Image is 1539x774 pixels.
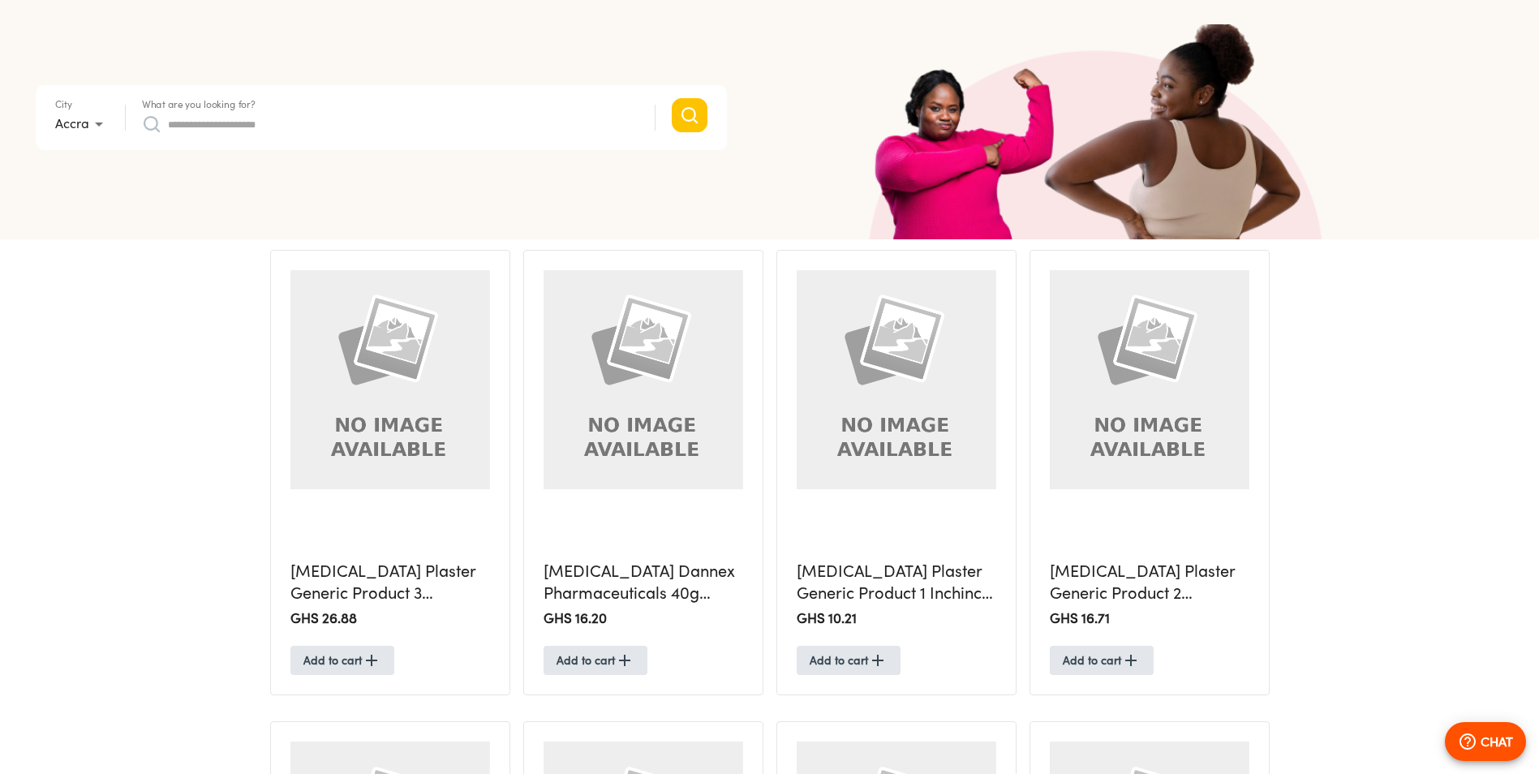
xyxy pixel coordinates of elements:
img: Zinc Oxide Dannex Pharmaceuticals 40g Ointment X1 [544,270,743,489]
a: Zinc Oxide Plaster Generic Product 3 Inchesinches Consumable X1[MEDICAL_DATA] Plaster Generic Pro... [270,250,510,696]
button: Add to cart [290,646,394,676]
p: CHAT [1481,732,1513,751]
span: Add to cart [557,651,634,671]
h5: [MEDICAL_DATA] Plaster Generic Product 1 Inchinch Consumable X1 [797,561,996,604]
h2: GHS 16.20 [544,609,743,628]
span: Add to cart [810,651,888,671]
img: Zinc Oxide Plaster Generic Product 1 Inchinch Consumable X1 [797,270,996,489]
h2: GHS 10.21 [797,609,996,628]
a: Zinc Oxide Plaster Generic Product 2 Inchesinches Consumable X1[MEDICAL_DATA] Plaster Generic Pro... [1030,250,1270,696]
img: Zinc Oxide Plaster Generic Product 2 Inchesinches Consumable X1 [1050,270,1249,489]
h2: GHS 26.88 [290,609,490,628]
img: Zinc Oxide Plaster Generic Product 3 Inchesinches Consumable X1 [290,270,490,489]
h5: [MEDICAL_DATA] Dannex Pharmaceuticals 40g Ointment X1 [544,561,743,604]
div: Accra [55,111,109,137]
label: What are you looking for? [142,100,256,110]
a: Zinc Oxide Dannex Pharmaceuticals 40g Ointment X1[MEDICAL_DATA] Dannex Pharmaceuticals 40g Ointme... [523,250,763,696]
button: Add to cart [797,646,901,676]
button: Add to cart [544,646,647,676]
button: Add to cart [1050,646,1154,676]
span: Add to cart [303,651,381,671]
button: Search [672,98,707,132]
span: Add to cart [1063,651,1141,671]
h2: GHS 16.71 [1050,609,1249,628]
h5: [MEDICAL_DATA] Plaster Generic Product 2 Inchesinches Consumable X1 [1050,561,1249,604]
label: City [55,100,72,110]
button: CHAT [1445,722,1526,761]
a: Zinc Oxide Plaster Generic Product 1 Inchinch Consumable X1[MEDICAL_DATA] Plaster Generic Product... [776,250,1017,696]
h5: [MEDICAL_DATA] Plaster Generic Product 3 Inchesinches Consumable X1 [290,561,490,604]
